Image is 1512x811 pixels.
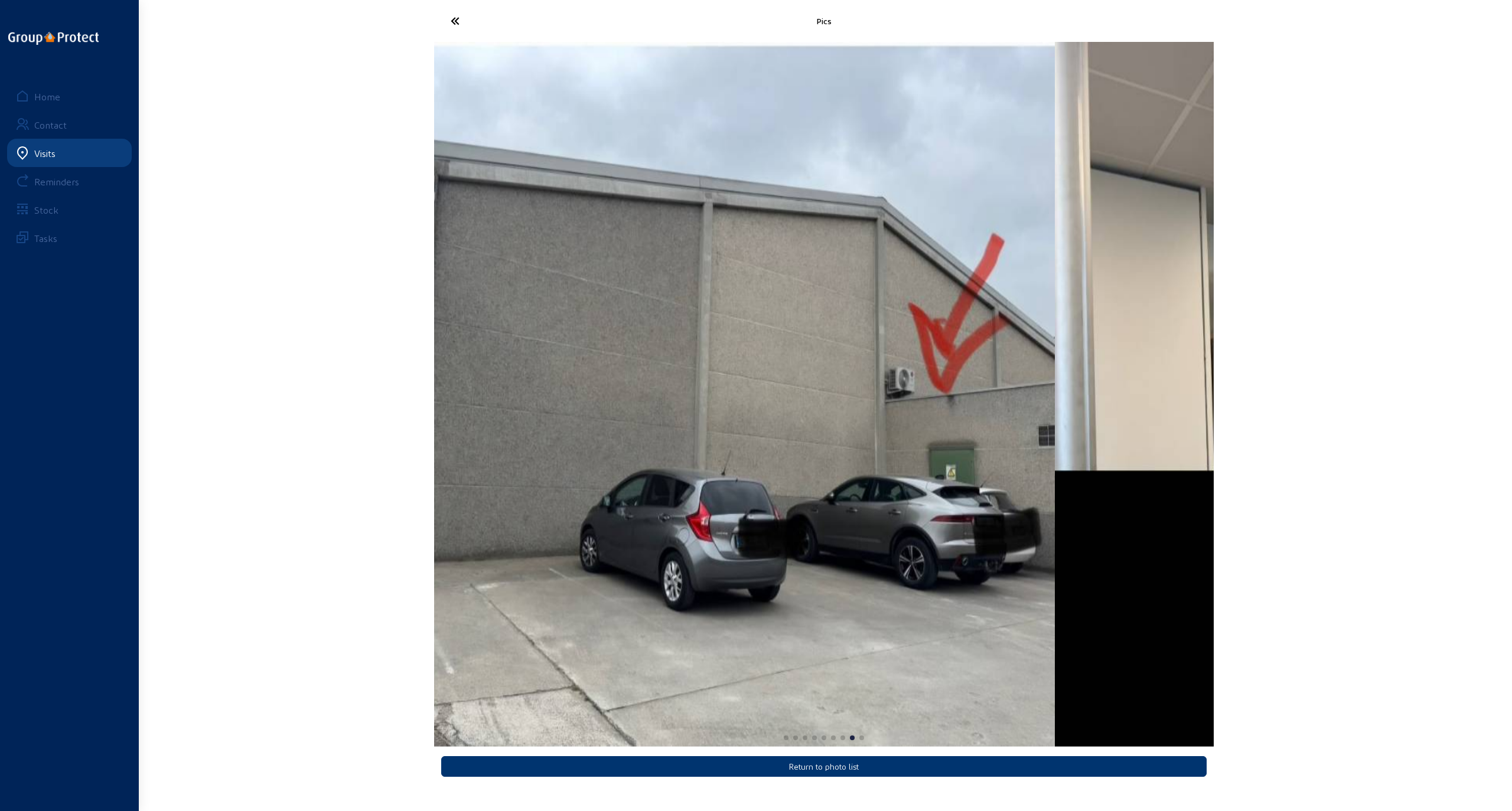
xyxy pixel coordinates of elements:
div: Contact [34,119,67,130]
a: Home [7,82,132,110]
a: Reminders [7,167,132,195]
a: Visits [7,139,132,167]
div: Tasks [34,233,57,244]
div: Visits [34,148,56,159]
img: Foto%20buitenunit%20Unislot.jpg [275,42,1055,747]
swiper-slide: 8 / 9 [275,42,1055,747]
div: Home [34,91,60,102]
div: Pics [564,16,1084,26]
a: Contact [7,110,132,139]
img: logo-oneline.png [8,32,99,45]
div: Stock [34,204,58,215]
a: Stock [7,195,132,224]
div: Reminders [34,176,79,187]
button: Return to photo list [441,756,1207,777]
a: Tasks [7,224,132,252]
